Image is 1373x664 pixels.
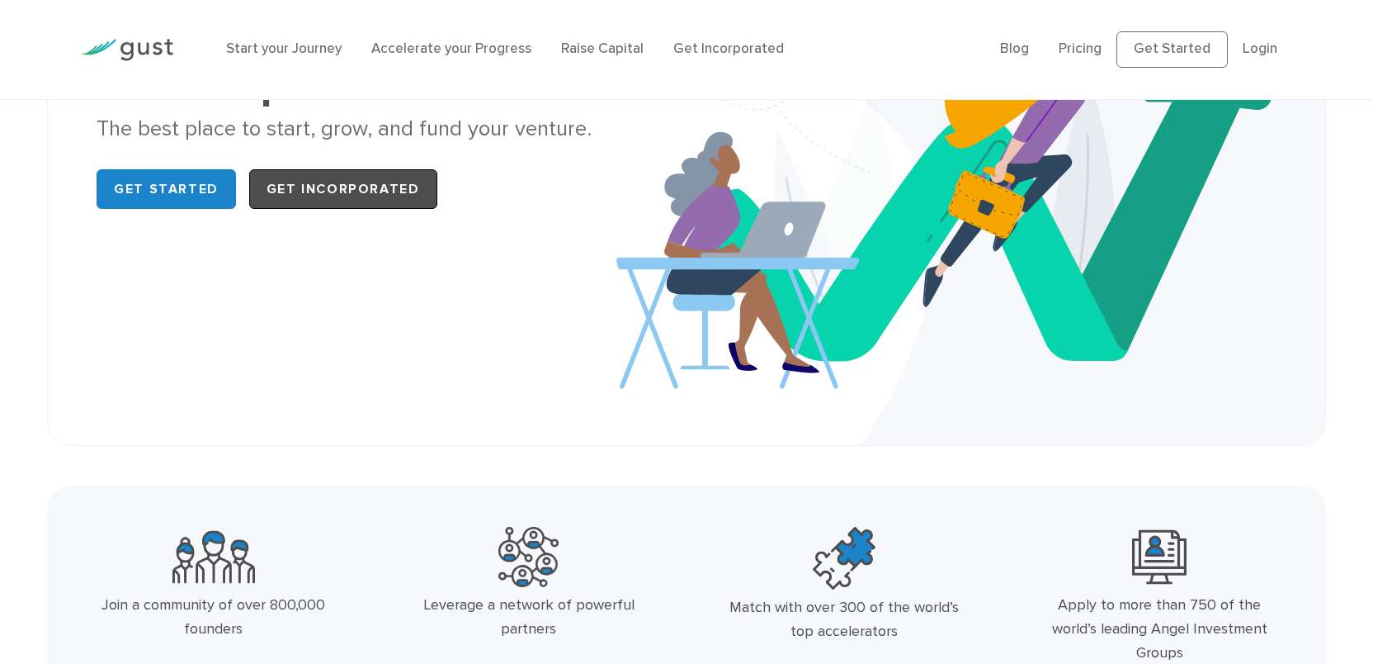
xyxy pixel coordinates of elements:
[97,44,666,107] h1: Startup Smarter
[728,596,960,644] div: Match with over 300 of the world’s top accelerators
[813,527,875,590] img: Top Accelerators
[226,40,342,57] a: Start your Journey
[1132,527,1187,587] img: Leading Angel Investment
[97,594,330,642] div: Join a community of over 800,000 founders
[97,115,666,144] div: The best place to start, grow, and fund your venture.
[498,527,559,587] img: Powerful Partners
[1243,40,1277,57] a: Login
[97,169,236,209] a: Get Started
[371,40,531,57] a: Accelerate your Progress
[673,40,784,57] a: Get Incorporated
[413,594,645,642] div: Leverage a network of powerful partners
[1059,40,1102,57] a: Pricing
[81,39,173,61] img: Gust Logo
[561,40,644,57] a: Raise Capital
[172,527,255,587] img: Community Founders
[1000,40,1029,57] a: Blog
[1116,31,1228,68] a: Get Started
[249,169,437,209] a: Get Incorporated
